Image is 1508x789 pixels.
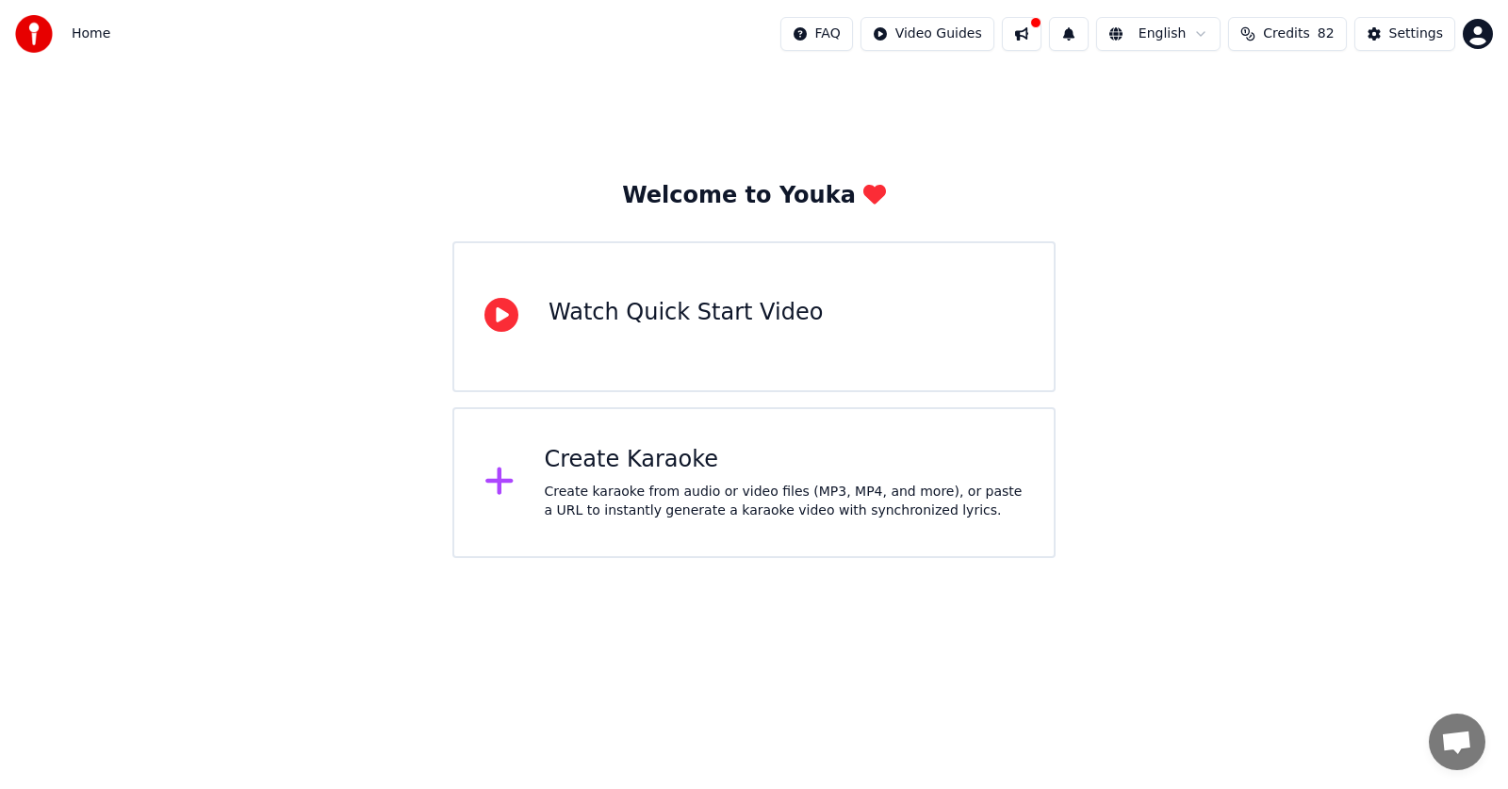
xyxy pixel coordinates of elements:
button: Credits82 [1228,17,1346,51]
div: Create karaoke from audio or video files (MP3, MP4, and more), or paste a URL to instantly genera... [545,483,1024,520]
nav: breadcrumb [72,25,110,43]
div: Open chat [1429,714,1485,770]
button: FAQ [780,17,853,51]
span: Credits [1263,25,1309,43]
span: 82 [1318,25,1335,43]
span: Home [72,25,110,43]
button: Settings [1354,17,1455,51]
div: Watch Quick Start Video [549,298,823,328]
button: Video Guides [861,17,994,51]
img: youka [15,15,53,53]
div: Settings [1389,25,1443,43]
div: Create Karaoke [545,445,1024,475]
div: Welcome to Youka [622,181,886,211]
